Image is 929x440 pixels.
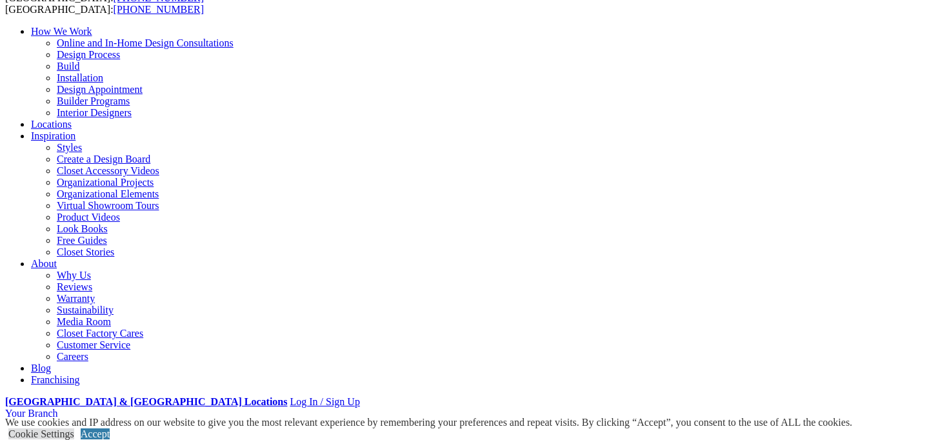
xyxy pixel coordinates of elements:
a: Product Videos [57,212,120,223]
a: Customer Service [57,339,130,350]
a: How We Work [31,26,92,37]
a: Blog [31,363,51,374]
a: Look Books [57,223,108,234]
a: Careers [57,351,88,362]
a: Your Branch [5,408,57,419]
a: Closet Factory Cares [57,328,143,339]
a: Why Us [57,270,91,281]
a: Closet Accessory Videos [57,165,159,176]
a: Organizational Elements [57,188,159,199]
a: Design Process [57,49,120,60]
a: Build [57,61,80,72]
a: Accept [81,428,110,439]
a: Design Appointment [57,84,143,95]
a: Interior Designers [57,107,132,118]
a: Organizational Projects [57,177,154,188]
div: We use cookies and IP address on our website to give you the most relevant experience by remember... [5,417,852,428]
a: About [31,258,57,269]
a: [GEOGRAPHIC_DATA] & [GEOGRAPHIC_DATA] Locations [5,396,287,407]
a: Locations [31,119,72,130]
a: Inspiration [31,130,75,141]
a: Franchising [31,374,80,385]
a: Free Guides [57,235,107,246]
a: [PHONE_NUMBER] [114,4,204,15]
a: Virtual Showroom Tours [57,200,159,211]
a: Online and In-Home Design Consultations [57,37,234,48]
a: Styles [57,142,82,153]
a: Log In / Sign Up [290,396,359,407]
a: Create a Design Board [57,154,150,165]
a: Cookie Settings [8,428,74,439]
a: Closet Stories [57,246,114,257]
a: Warranty [57,293,95,304]
a: Media Room [57,316,111,327]
a: Reviews [57,281,92,292]
a: Sustainability [57,305,114,315]
a: Builder Programs [57,95,130,106]
a: Installation [57,72,103,83]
